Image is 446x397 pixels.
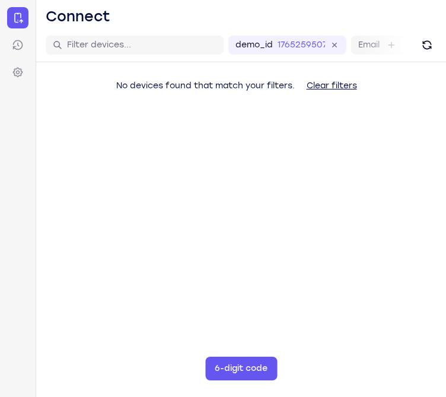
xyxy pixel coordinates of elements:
[7,62,28,83] a: Settings
[67,39,216,51] input: Filter devices...
[116,81,295,91] span: No devices found that match your filters.
[358,39,380,51] label: Email
[235,39,273,51] label: demo_id
[7,34,28,56] a: Sessions
[205,357,277,380] button: 6-digit code
[418,36,437,55] button: Refresh
[46,7,110,26] h1: Connect
[297,74,367,98] button: Clear filters
[7,7,28,28] a: Connect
